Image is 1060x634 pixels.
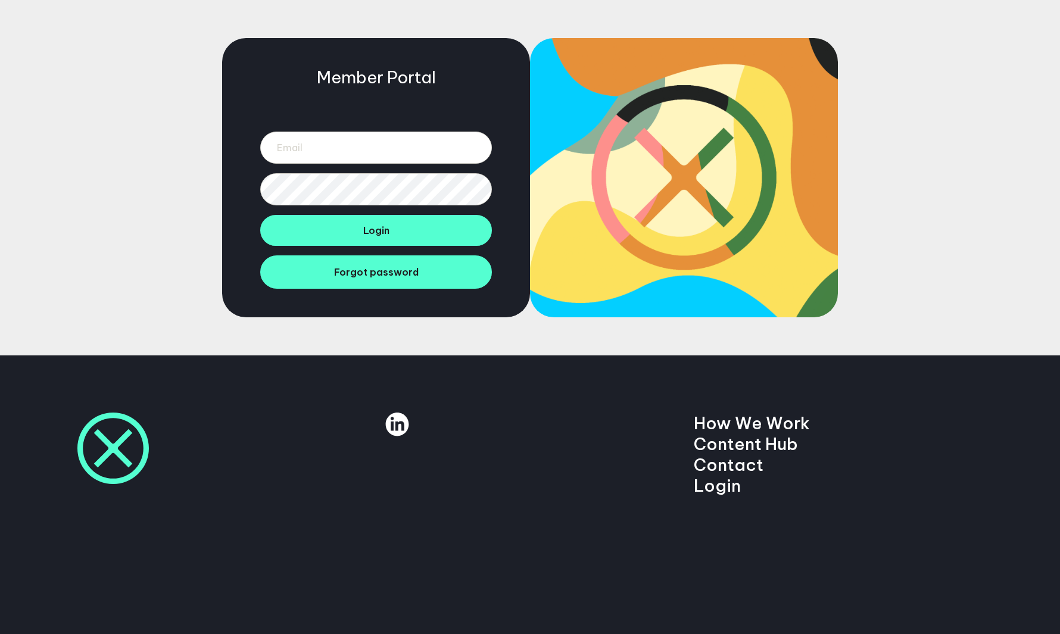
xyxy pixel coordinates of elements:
[694,413,810,433] a: How We Work
[317,67,436,88] h5: Member Portal
[694,475,741,496] a: Login
[260,215,492,246] button: Login
[694,454,763,475] a: Contact
[260,132,492,164] input: Email
[694,433,798,454] a: Content Hub
[334,266,419,278] span: Forgot password
[260,255,492,289] a: Forgot password
[363,224,389,236] span: Login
